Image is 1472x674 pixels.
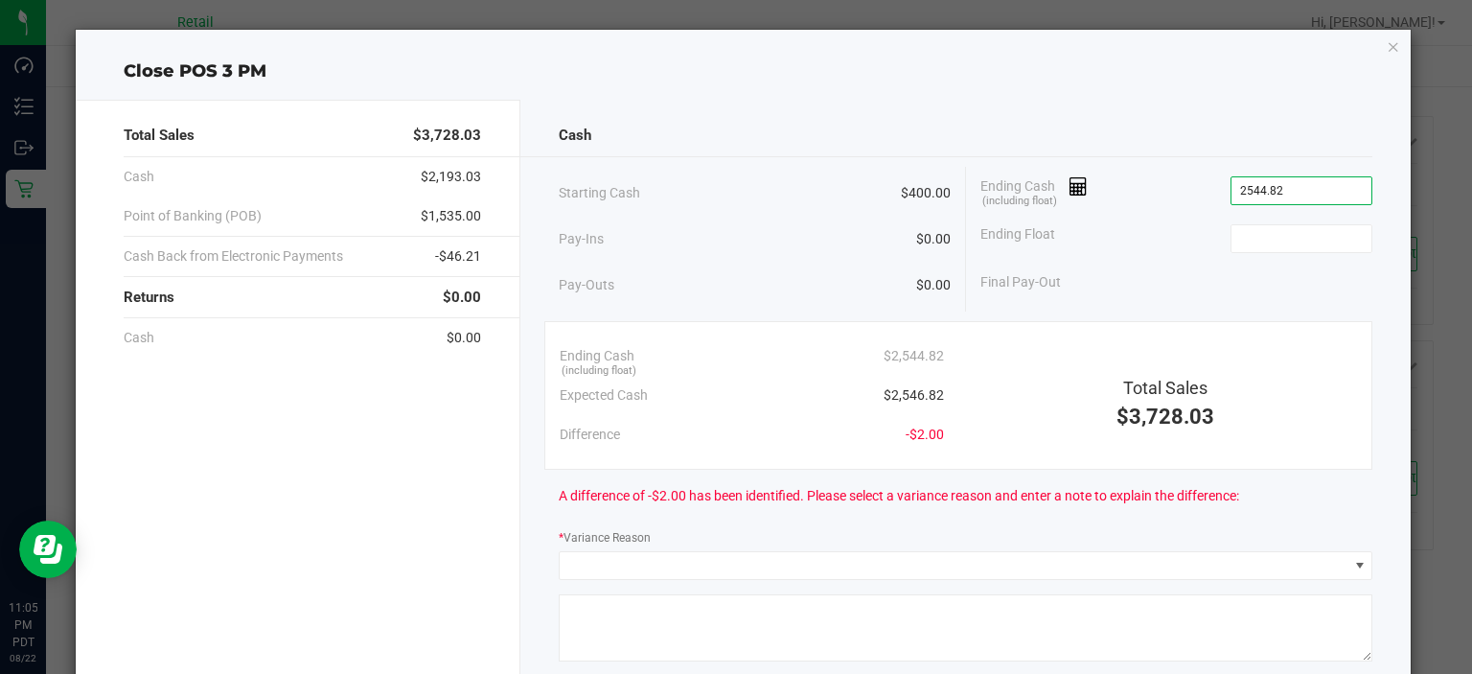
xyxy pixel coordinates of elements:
span: A difference of -$2.00 has been identified. Please select a variance reason and enter a note to e... [559,486,1239,506]
span: $1,535.00 [421,206,481,226]
span: Cash [124,328,154,348]
span: $2,544.82 [884,346,944,366]
span: $3,728.03 [1116,405,1214,429]
span: Cash Back from Electronic Payments [124,246,343,267]
span: $3,728.03 [413,125,481,147]
span: (including float) [562,363,636,380]
iframe: Resource center [19,521,77,578]
span: -$2.00 [906,425,944,445]
span: $0.00 [916,275,951,295]
span: $400.00 [901,183,951,203]
div: Close POS 3 PM [76,58,1412,84]
span: Point of Banking (POB) [124,206,262,226]
span: $2,546.82 [884,385,944,406]
span: $0.00 [443,287,481,309]
span: (including float) [982,194,1057,210]
span: Expected Cash [560,385,648,406]
span: -$46.21 [435,246,481,267]
span: $0.00 [916,229,951,249]
span: $2,193.03 [421,167,481,187]
span: Difference [560,425,620,445]
span: Starting Cash [559,183,640,203]
span: Total Sales [124,125,195,147]
span: Pay-Outs [559,275,614,295]
span: Ending Cash [560,346,634,366]
span: Total Sales [1123,378,1207,398]
span: Cash [559,125,591,147]
span: $0.00 [447,328,481,348]
span: Ending Float [980,224,1055,253]
span: Cash [124,167,154,187]
label: Variance Reason [559,529,651,546]
div: Returns [124,277,482,318]
span: Ending Cash [980,176,1088,205]
span: Final Pay-Out [980,272,1061,292]
span: Pay-Ins [559,229,604,249]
